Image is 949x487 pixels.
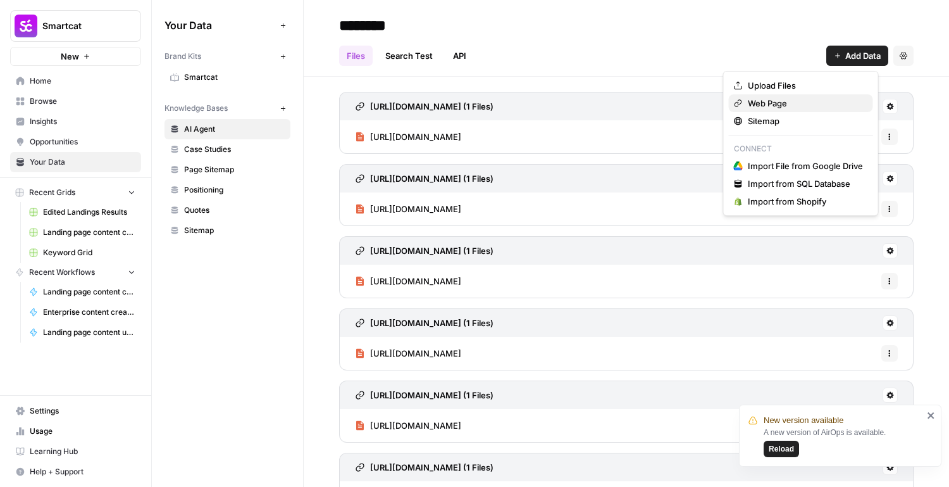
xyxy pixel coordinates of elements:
[30,96,135,107] span: Browse
[30,156,135,168] span: Your Data
[445,46,474,66] a: API
[355,265,461,298] a: [URL][DOMAIN_NAME]
[30,426,135,437] span: Usage
[23,202,141,222] a: Edited Landings Results
[370,203,461,215] span: [URL][DOMAIN_NAME]
[164,200,290,220] a: Quotes
[355,453,493,481] a: [URL][DOMAIN_NAME] (1 Files)
[748,79,863,92] span: Upload Files
[10,111,141,132] a: Insights
[370,172,493,185] h3: [URL][DOMAIN_NAME] (1 Files)
[30,466,135,478] span: Help + Support
[43,286,135,298] span: Landing page content creator
[10,152,141,172] a: Your Data
[184,123,285,135] span: AI Agent
[355,309,493,337] a: [URL][DOMAIN_NAME] (1 Files)
[370,419,461,432] span: [URL][DOMAIN_NAME]
[378,46,440,66] a: Search Test
[723,71,879,216] div: Add Data
[355,409,461,442] a: [URL][DOMAIN_NAME]
[370,317,493,329] h3: [URL][DOMAIN_NAME] (1 Files)
[43,307,135,318] span: Enterprise content creator
[764,414,843,427] span: New version available
[927,410,936,421] button: close
[748,160,863,172] span: Import File from Google Drive
[10,462,141,482] button: Help + Support
[164,51,201,62] span: Brand Kits
[61,50,79,63] span: New
[10,401,141,421] a: Settings
[355,92,493,120] a: [URL][DOMAIN_NAME] (1 Files)
[164,103,228,114] span: Knowledge Bases
[10,91,141,111] a: Browse
[42,20,119,32] span: Smartcat
[764,427,923,457] div: A new version of AirOps is available.
[43,327,135,338] span: Landing page content updater
[748,195,863,208] span: Import from Shopify
[10,183,141,202] button: Recent Grids
[10,132,141,152] a: Opportunities
[10,47,141,66] button: New
[748,97,863,110] span: Web Page
[30,75,135,87] span: Home
[355,337,461,370] a: [URL][DOMAIN_NAME]
[30,446,135,457] span: Learning Hub
[355,193,461,225] a: [URL][DOMAIN_NAME]
[164,119,290,139] a: AI Agent
[29,187,75,198] span: Recent Grids
[355,237,493,265] a: [URL][DOMAIN_NAME] (1 Files)
[184,205,285,216] span: Quotes
[43,247,135,258] span: Keyword Grid
[355,165,493,193] a: [URL][DOMAIN_NAME] (1 Files)
[826,46,888,66] button: Add Data
[370,275,461,288] span: [URL][DOMAIN_NAME]
[164,139,290,160] a: Case Studies
[30,405,135,417] span: Settings
[10,421,141,441] a: Usage
[23,282,141,302] a: Landing page content creator
[29,267,95,278] span: Recent Workflows
[764,441,799,457] button: Reload
[370,461,493,474] h3: [URL][DOMAIN_NAME] (1 Files)
[164,160,290,180] a: Page Sitemap
[370,244,493,257] h3: [URL][DOMAIN_NAME] (1 Files)
[23,302,141,322] a: Enterprise content creator
[164,18,275,33] span: Your Data
[43,206,135,218] span: Edited Landings Results
[23,243,141,263] a: Keyword Grid
[339,46,373,66] a: Files
[748,115,863,127] span: Sitemap
[184,225,285,236] span: Sitemap
[23,222,141,243] a: Landing page content creator [PERSON_NAME] (1)
[769,443,794,455] span: Reload
[10,71,141,91] a: Home
[23,322,141,343] a: Landing page content updater
[30,116,135,127] span: Insights
[10,10,141,42] button: Workspace: Smartcat
[43,227,135,238] span: Landing page content creator [PERSON_NAME] (1)
[30,136,135,148] span: Opportunities
[164,67,290,87] a: Smartcat
[370,389,493,402] h3: [URL][DOMAIN_NAME] (1 Files)
[370,130,461,143] span: [URL][DOMAIN_NAME]
[184,72,285,83] span: Smartcat
[729,141,873,157] p: Connect
[164,220,290,241] a: Sitemap
[370,347,461,360] span: [URL][DOMAIN_NAME]
[184,164,285,175] span: Page Sitemap
[15,15,37,37] img: Smartcat Logo
[355,120,461,153] a: [URL][DOMAIN_NAME]
[10,441,141,462] a: Learning Hub
[184,184,285,196] span: Positioning
[355,381,493,409] a: [URL][DOMAIN_NAME] (1 Files)
[845,49,881,62] span: Add Data
[184,144,285,155] span: Case Studies
[370,100,493,113] h3: [URL][DOMAIN_NAME] (1 Files)
[10,263,141,282] button: Recent Workflows
[748,177,863,190] span: Import from SQL Database
[164,180,290,200] a: Positioning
